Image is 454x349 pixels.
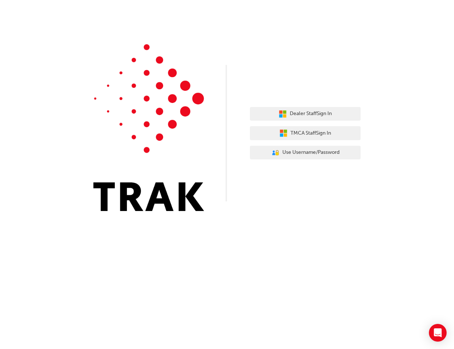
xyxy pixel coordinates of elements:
span: Use Username/Password [282,148,340,157]
button: Use Username/Password [250,146,361,160]
button: Dealer StaffSign In [250,107,361,121]
span: TMCA Staff Sign In [290,129,331,138]
img: Trak [93,44,204,211]
span: Dealer Staff Sign In [290,110,332,118]
button: TMCA StaffSign In [250,126,361,140]
div: Open Intercom Messenger [429,324,447,342]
